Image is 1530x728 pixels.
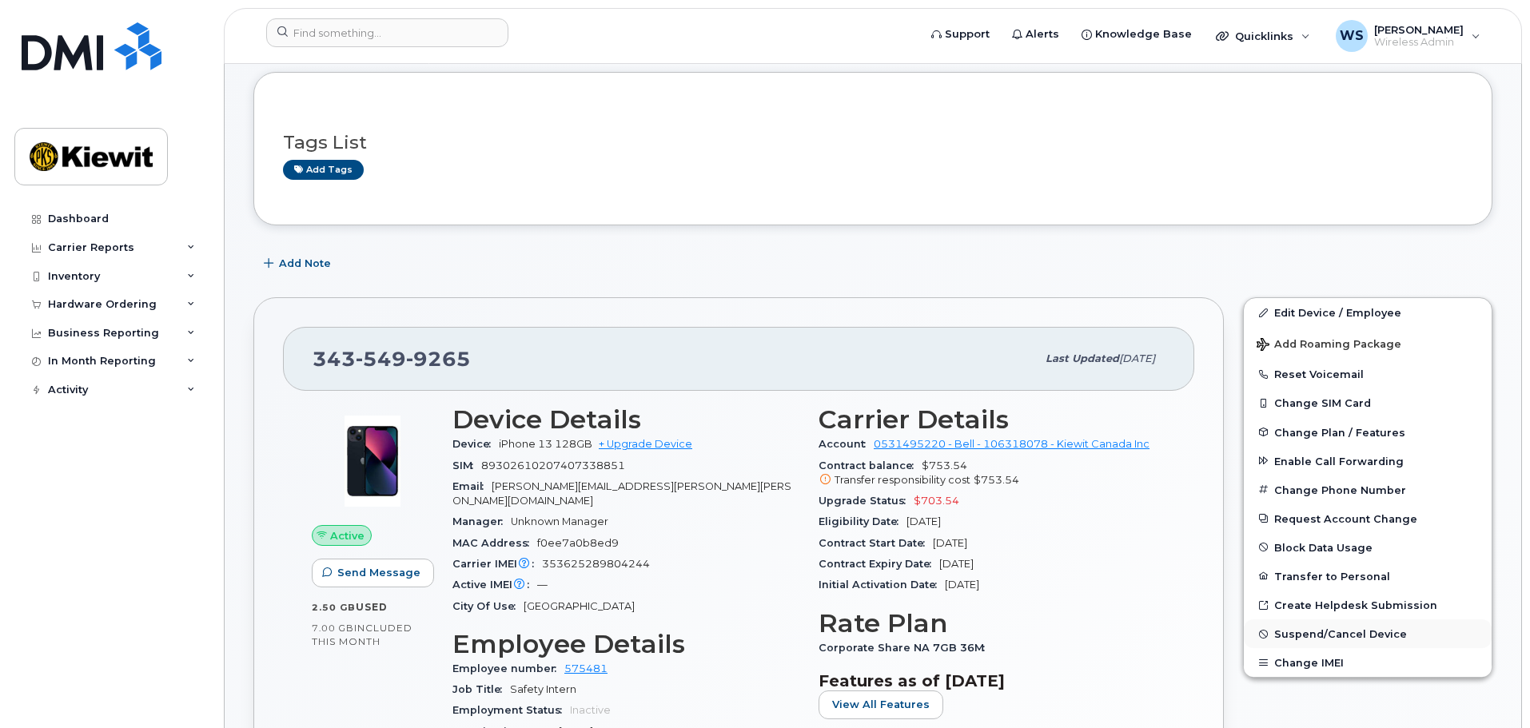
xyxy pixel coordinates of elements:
span: [PERSON_NAME] [1374,23,1464,36]
span: Wireless Admin [1374,36,1464,49]
span: 353625289804244 [542,558,650,570]
span: Device [452,438,499,450]
span: [DATE] [933,537,967,549]
span: Employment Status [452,704,570,716]
h3: Tags List [283,133,1463,153]
span: Contract Start Date [819,537,933,549]
button: Suspend/Cancel Device [1244,619,1492,648]
span: $753.54 [974,474,1019,486]
span: Add Roaming Package [1257,338,1401,353]
a: 575481 [564,662,608,674]
span: 7.00 GB [312,623,354,634]
span: Alerts [1026,26,1059,42]
span: Employee number [452,662,564,674]
span: Quicklinks [1235,30,1293,42]
span: $753.54 [819,459,1165,488]
span: City Of Use [452,600,524,612]
span: Manager [452,515,511,527]
span: SIM [452,459,481,471]
button: Reset Voicemail [1244,360,1492,388]
button: Add Roaming Package [1244,327,1492,360]
span: WS [1340,26,1364,46]
img: image20231002-3703462-1ig824h.jpeg [325,413,420,509]
span: 89302610207407338851 [481,459,625,471]
iframe: Messenger Launcher [1460,658,1518,716]
span: Last updated [1046,352,1119,364]
button: Transfer to Personal [1244,562,1492,591]
a: Alerts [1001,18,1070,50]
span: Account [819,438,874,450]
a: Create Helpdesk Submission [1244,591,1492,619]
span: [PERSON_NAME][EMAIL_ADDRESS][PERSON_NAME][PERSON_NAME][DOMAIN_NAME] [452,480,791,507]
span: 343 [313,347,471,371]
button: Enable Call Forwarding [1244,447,1492,475]
span: [GEOGRAPHIC_DATA] [524,600,635,612]
span: Carrier IMEI [452,558,542,570]
span: used [356,601,388,613]
h3: Carrier Details [819,405,1165,434]
h3: Features as of [DATE] [819,671,1165,690]
span: Change Plan / Features [1274,426,1405,438]
button: Request Account Change [1244,504,1492,533]
span: Knowledge Base [1095,26,1192,42]
h3: Rate Plan [819,609,1165,638]
a: Support [920,18,1001,50]
button: Block Data Usage [1244,533,1492,562]
span: Support [945,26,990,42]
a: Knowledge Base [1070,18,1203,50]
span: Active [330,528,365,543]
button: Change IMEI [1244,648,1492,677]
a: Add tags [283,160,364,180]
span: Contract balance [819,459,922,471]
span: Initial Activation Date [819,579,945,591]
span: 2.50 GB [312,602,356,613]
span: [DATE] [945,579,979,591]
span: iPhone 13 128GB [499,438,592,450]
h3: Device Details [452,405,799,434]
button: Add Note [253,249,345,278]
span: [DATE] [1119,352,1155,364]
span: 9265 [406,347,471,371]
button: Send Message [312,559,434,587]
span: Upgrade Status [819,495,914,507]
h3: Employee Details [452,630,799,658]
button: Change SIM Card [1244,388,1492,417]
span: — [537,579,548,591]
span: Active IMEI [452,579,537,591]
span: Add Note [279,256,331,271]
span: MAC Address [452,537,537,549]
span: Unknown Manager [511,515,608,527]
span: f0ee7a0b8ed9 [537,537,619,549]
a: + Upgrade Device [599,438,692,450]
span: Job Title [452,683,510,695]
span: Transfer responsibility cost [835,474,970,486]
span: $703.54 [914,495,959,507]
input: Find something... [266,18,508,47]
span: View All Features [832,697,930,712]
span: Inactive [570,704,611,716]
span: Contract Expiry Date [819,558,939,570]
a: 0531495220 - Bell - 106318078 - Kiewit Canada Inc [874,438,1149,450]
span: Suspend/Cancel Device [1274,628,1407,640]
span: included this month [312,622,412,648]
span: Safety Intern [510,683,576,695]
button: View All Features [819,690,943,719]
span: Email [452,480,492,492]
span: [DATE] [939,558,974,570]
span: Corporate Share NA 7GB 36M [819,642,993,654]
div: Quicklinks [1205,20,1321,52]
span: Eligibility Date [819,515,906,527]
span: [DATE] [906,515,941,527]
button: Change Phone Number [1244,475,1492,504]
a: Edit Device / Employee [1244,298,1492,327]
button: Change Plan / Features [1244,418,1492,447]
div: William Sansom [1325,20,1492,52]
span: 549 [356,347,406,371]
span: Send Message [337,565,420,580]
span: Enable Call Forwarding [1274,455,1404,467]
